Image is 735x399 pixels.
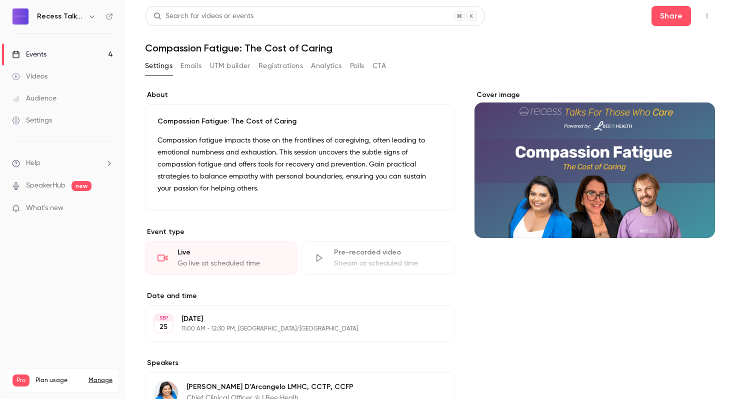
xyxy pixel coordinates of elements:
[186,382,389,392] p: [PERSON_NAME] D'Arcangelo LMHC, CCTP, CCFP
[159,322,167,332] p: 25
[350,58,364,74] button: Polls
[311,58,342,74] button: Analytics
[181,314,401,324] p: [DATE]
[651,6,691,26] button: Share
[12,115,52,125] div: Settings
[180,58,201,74] button: Emails
[372,58,386,74] button: CTA
[474,90,715,238] section: Cover image
[177,247,285,257] div: Live
[12,71,47,81] div: Videos
[474,90,715,100] label: Cover image
[145,241,297,275] div: LiveGo live at scheduled time
[12,93,56,103] div: Audience
[12,374,29,386] span: Pro
[181,325,401,333] p: 11:00 AM - 12:30 PM, [GEOGRAPHIC_DATA]/[GEOGRAPHIC_DATA]
[145,42,715,54] h1: Compassion Fatigue: The Cost of Caring
[12,8,28,24] img: Recess Talks For Those Who Care
[157,134,442,194] p: Compassion fatigue impacts those on the frontlines of caregiving, often leading to emotional numb...
[157,116,442,126] p: Compassion Fatigue: The Cost of Caring
[37,11,84,21] h6: Recess Talks For Those Who Care
[26,158,40,168] span: Help
[101,204,113,213] iframe: Noticeable Trigger
[153,11,253,21] div: Search for videos or events
[88,376,112,384] a: Manage
[145,358,454,368] label: Speakers
[35,376,82,384] span: Plan usage
[334,258,441,268] div: Stream at scheduled time
[26,203,63,213] span: What's new
[145,291,454,301] label: Date and time
[258,58,303,74] button: Registrations
[177,258,285,268] div: Go live at scheduled time
[301,241,454,275] div: Pre-recorded videoStream at scheduled time
[145,227,454,237] p: Event type
[210,58,250,74] button: UTM builder
[154,314,172,321] div: SEP
[71,181,91,191] span: new
[26,180,65,191] a: SpeakerHub
[145,90,454,100] label: About
[334,247,441,257] div: Pre-recorded video
[12,158,113,168] li: help-dropdown-opener
[145,58,172,74] button: Settings
[12,49,46,59] div: Events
